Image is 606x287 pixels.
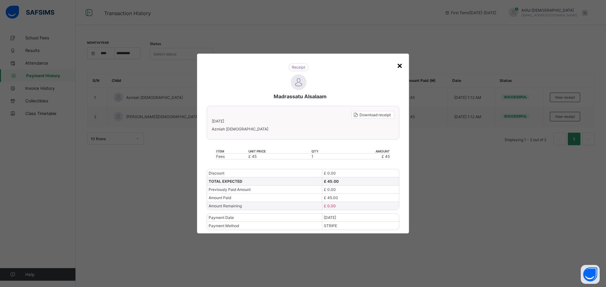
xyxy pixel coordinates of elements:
img: Madrassatu Alsalaam [291,74,306,90]
span: £ 45.00 [324,195,338,200]
td: 1 [311,154,338,159]
span: Azmiah [DEMOGRAPHIC_DATA] [212,127,394,131]
span: Payment Method [209,223,239,228]
span: Amount Paid [209,195,231,200]
img: receipt.26f346b57495a98c98ef9b0bc63aa4d8.svg [288,63,309,71]
th: amount [338,149,390,154]
span: £ 0.00 [324,187,336,192]
span: Discount [209,171,224,175]
span: £ 0.00 [324,171,336,175]
span: Previously Paid Amount [209,187,251,192]
span: Amount Remaining [209,204,242,208]
th: unit price [248,149,312,154]
th: qty [311,149,338,154]
span: £ 45 [248,154,257,159]
span: £ 45.00 [324,179,339,184]
button: Open asap [581,265,600,284]
span: £ 45 [382,154,390,159]
span: Madrassatu Alsalaam [274,93,327,100]
span: Payment Date [209,215,234,220]
span: TOTAL EXPECTED [209,179,242,184]
th: item [216,149,248,154]
span: £ 0.00 [324,204,336,208]
span: STRIPE [324,223,337,228]
span: Download receipt [359,112,391,117]
div: Fees [216,154,248,159]
div: × [397,60,403,71]
span: [DATE] [212,119,224,123]
span: [DATE] [324,215,336,220]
